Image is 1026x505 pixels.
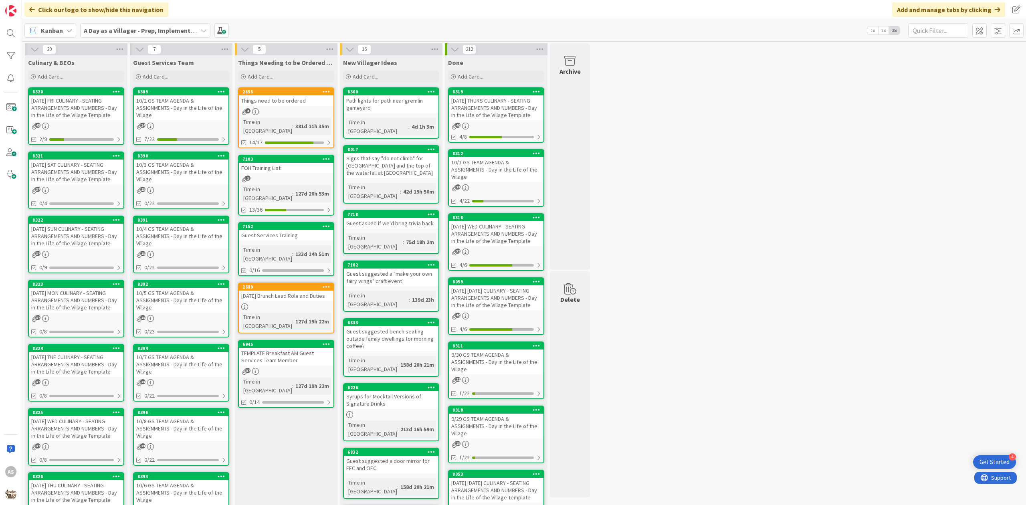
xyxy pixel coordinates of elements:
div: [DATE] THURS CULINARY - SEATING ARRANGEMENTS AND NUMBERS - Day in the Life of the Village Template [449,95,543,120]
div: Time in [GEOGRAPHIC_DATA] [241,377,292,395]
div: 8322[DATE] SUN CULINARY - SEATING ARRANGEMENTS AND NUMBERS - Day in the Life of the Village Template [29,216,123,248]
div: 8053 [449,471,543,478]
span: 1 [245,176,250,181]
span: 7/22 [144,135,155,143]
span: 0/23 [144,327,155,336]
div: Time in [GEOGRAPHIC_DATA] [346,291,409,309]
div: 8312 [449,150,543,157]
span: 23 [140,443,145,448]
div: 10/1 GS TEAM AGENDA & ASSIGNMENTS - Day in the Life of the Village [449,157,543,182]
div: 10/5 GS TEAM AGENDA & ASSIGNMENTS - Day in the Life of the Village [134,288,228,313]
div: 8392 [134,281,228,288]
span: 16 [357,44,371,54]
div: Click our logo to show/hide this navigation [24,2,168,17]
span: : [292,122,293,131]
div: 8320[DATE] FRI CULINARY - SEATING ARRANGEMENTS AND NUMBERS - Day in the Life of the Village Template [29,88,123,120]
span: 22 [455,377,460,382]
div: 8319[DATE] THURS CULINARY - SEATING ARRANGEMENTS AND NUMBERS - Day in the Life of the Village Tem... [449,88,543,120]
span: Kanban [41,26,63,35]
div: 8320 [29,88,123,95]
div: 7103 [242,156,333,162]
div: Open Get Started checklist, remaining modules: 4 [973,455,1016,469]
div: [DATE] [DATE] CULINARY - SEATING ARRANGEMENTS AND NUMBERS - Day in the Life of the Village Template [449,478,543,503]
div: 8059 [449,278,543,285]
div: [DATE] SUN CULINARY - SEATING ARRANGEMENTS AND NUMBERS - Day in the Life of the Village Template [29,224,123,248]
div: 8311 [452,343,543,349]
div: 158d 20h 21m [398,483,436,491]
div: 8017Signs that say "do not climb" for [GEOGRAPHIC_DATA] and the top of the waterfall at [GEOGRAPH... [344,146,438,178]
span: Add Card... [353,73,378,80]
span: 2/9 [39,135,47,143]
div: Guest suggested bench seating outside family dwellings for morning coffee\ [344,326,438,351]
div: 2689 [242,284,333,290]
div: 8017 [344,146,438,153]
div: 8389 [137,89,228,95]
div: 839610/8 GS TEAM AGENDA & ASSIGNMENTS - Day in the Life of the Village [134,409,228,441]
div: [DATE] [DATE] CULINARY - SEATING ARRANGEMENTS AND NUMBERS - Day in the Life of the Village Template [449,285,543,310]
div: 6226 [344,384,438,391]
div: Time in [GEOGRAPHIC_DATA] [346,420,397,438]
span: : [397,360,398,369]
div: Guest asked if we'd bring trivia back [344,218,438,228]
div: 7152Guest Services Training [239,223,333,240]
div: 10/6 GS TEAM AGENDA & ASSIGNMENTS - Day in the Life of the Village [134,480,228,505]
span: : [292,317,293,326]
span: 1/22 [459,453,470,462]
div: TEMPLATE Breakfast AM Guest Services Team Member [239,348,333,366]
div: [DATE] THU CULINARY - SEATING ARRANGEMENTS AND NUMBERS - Day in the Life of the Village Template [29,480,123,505]
div: 8360 [347,89,438,95]
div: 8321 [32,153,123,159]
span: 39 [455,248,460,254]
span: 0/9 [39,263,47,272]
div: 8321[DATE] SAT CULINARY - SEATING ARRANGEMENTS AND NUMBERS - Day in the Life of the Village Template [29,152,123,184]
span: 13/36 [249,206,263,214]
span: 23 [140,379,145,384]
div: Time in [GEOGRAPHIC_DATA] [346,233,403,251]
span: Guest Services Team [133,59,194,67]
div: 8326[DATE] THU CULINARY - SEATING ARRANGEMENTS AND NUMBERS - Day in the Life of the Village Template [29,473,123,505]
span: 4/22 [459,197,470,205]
div: Time in [GEOGRAPHIC_DATA] [241,185,292,202]
div: 158d 20h 21m [398,360,436,369]
div: 838910/2 GS TEAM AGENDA & ASSIGNMENTS - Day in the Life of the Village [134,88,228,120]
span: 43 [35,123,40,128]
span: 212 [463,44,476,54]
span: 1x [867,26,878,34]
div: 6833 [344,319,438,326]
div: 7103FOH Training List [239,156,333,173]
div: 8311 [449,342,543,349]
div: Time in [GEOGRAPHIC_DATA] [346,183,400,200]
span: Add Card... [458,73,483,80]
div: 8320 [32,89,123,95]
span: 37 [35,187,40,192]
span: 0/8 [39,392,47,400]
div: 42d 19h 50m [401,187,436,196]
div: 8324[DATE] TUE CULINARY - SEATING ARRANGEMENTS AND NUMBERS - Day in the Life of the Village Template [29,345,123,377]
span: 23 [455,184,460,190]
span: Culinary & BEOs [28,59,75,67]
span: 37 [245,368,250,373]
div: 6945 [239,341,333,348]
span: 0/22 [144,392,155,400]
div: 8390 [134,152,228,160]
div: 7102Guest suggested a "make your own fairy wings" craft event [344,261,438,286]
div: 8326 [29,473,123,480]
div: 8323 [32,281,123,287]
div: 6832 [347,449,438,455]
div: Time in [GEOGRAPHIC_DATA] [241,117,292,135]
div: Guest Services Training [239,230,333,240]
div: 831210/1 GS TEAM AGENDA & ASSIGNMENTS - Day in the Life of the Village [449,150,543,182]
div: 8392 [137,281,228,287]
div: 8396 [137,410,228,415]
div: 8391 [134,216,228,224]
div: 7152 [239,223,333,230]
span: : [292,189,293,198]
div: 7103 [239,156,333,163]
span: 40 [455,313,460,318]
span: Support [17,1,36,11]
span: : [409,295,410,304]
span: 4/6 [459,325,467,333]
div: 7102 [344,261,438,269]
div: 8312 [452,151,543,156]
div: 8360Path lights for path near gremlin gameyard [344,88,438,113]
